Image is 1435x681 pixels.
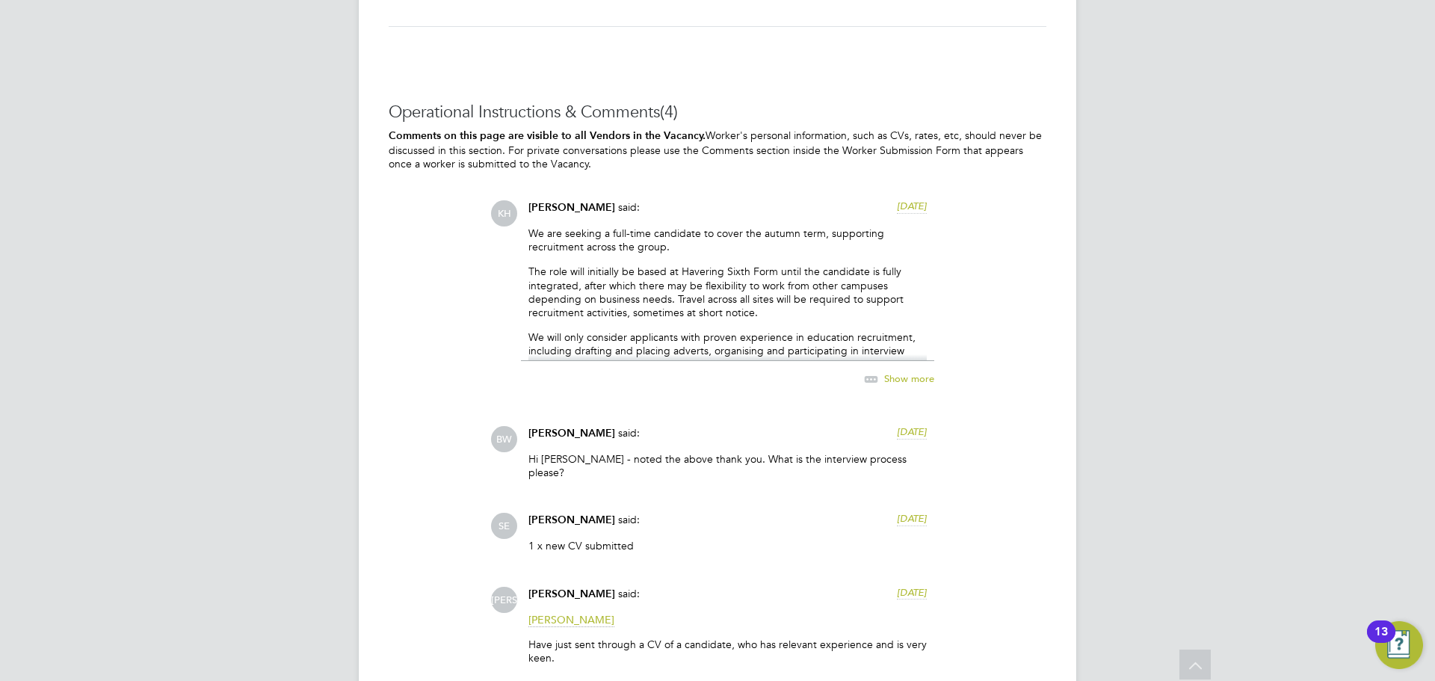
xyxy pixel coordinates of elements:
button: Open Resource Center, 13 new notifications [1375,621,1423,669]
p: We are seeking a full-time candidate to cover the autumn term, supporting recruitment across the ... [528,227,927,253]
span: [DATE] [897,512,927,525]
span: SE [491,513,517,539]
span: Show more [884,372,934,385]
span: [PERSON_NAME] [528,201,615,214]
span: [PERSON_NAME] [491,587,517,613]
span: (4) [660,102,678,122]
span: said: [618,587,640,600]
span: [DATE] [897,200,927,212]
span: BW [491,426,517,452]
h3: Operational Instructions & Comments [389,102,1046,123]
span: KH [491,200,517,227]
b: Comments on this page are visible to all Vendors in the Vacancy. [389,129,706,142]
span: said: [618,426,640,440]
p: Hi [PERSON_NAME] - noted the above thank you. What is the interview process please? [528,452,927,479]
p: Worker's personal information, such as CVs, rates, etc, should never be discussed in this section... [389,129,1046,170]
span: [PERSON_NAME] [528,514,615,526]
span: [DATE] [897,586,927,599]
span: said: [618,200,640,214]
p: Have just sent through a CV of a candidate, who has relevant experience and is very keen. [528,638,927,665]
div: 13 [1374,632,1388,651]
p: The role will initially be based at Havering Sixth Form until the candidate is fully integrated, ... [528,265,927,319]
span: said: [618,513,640,526]
span: [PERSON_NAME] [528,427,615,440]
span: [DATE] [897,425,927,438]
span: [PERSON_NAME] [528,588,615,600]
p: 1 x new CV submitted [528,539,927,552]
p: We will only consider applicants with proven experience in education recruitment, including draft... [528,330,927,398]
span: [PERSON_NAME] [528,613,614,627]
